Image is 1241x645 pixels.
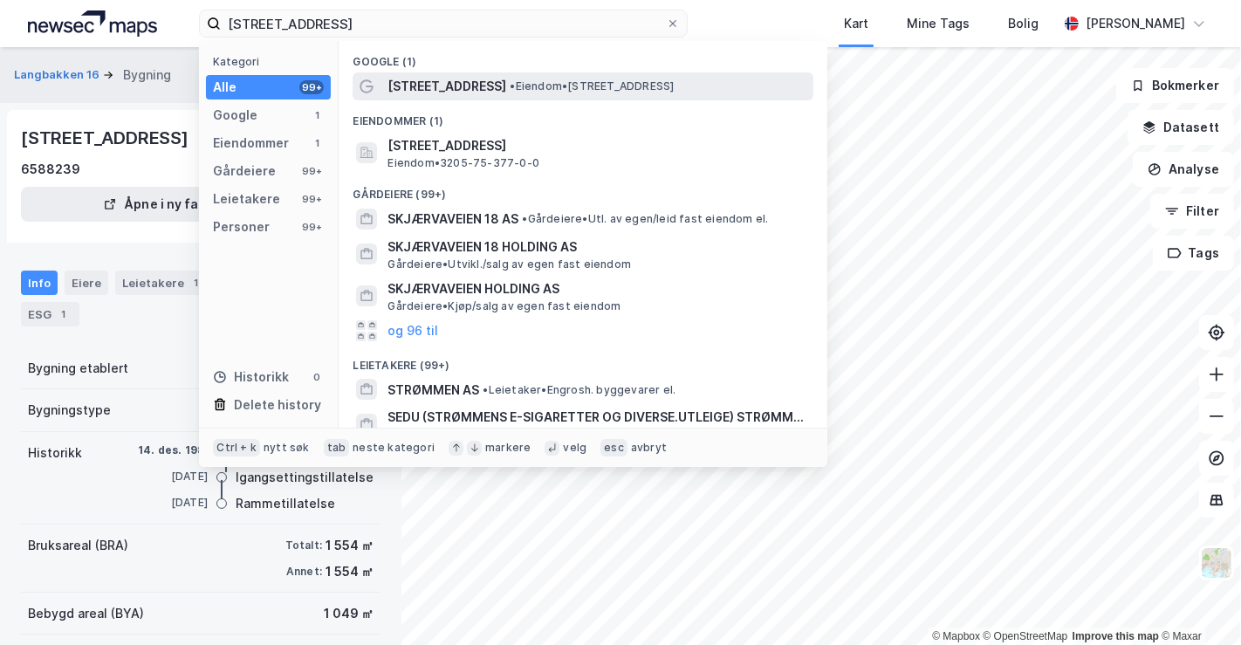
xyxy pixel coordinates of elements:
div: Rammetillatelse [236,493,335,514]
div: Info [21,271,58,295]
span: Eiendom • [STREET_ADDRESS] [510,79,674,93]
div: [DATE] [138,469,208,484]
img: Z [1200,546,1233,580]
input: Søk på adresse, matrikkel, gårdeiere, leietakere eller personer [221,10,666,37]
a: Mapbox [932,630,980,642]
div: Igangsettingstillatelse [236,467,374,488]
div: markere [485,441,531,455]
span: Eiendom • 3205-75-377-0-0 [387,156,539,170]
div: velg [563,441,586,455]
div: 1 554 ㎡ [326,535,374,556]
button: Datasett [1128,110,1234,145]
div: Bygning etablert [28,358,128,379]
div: Eiere [65,271,108,295]
div: Historikk [213,367,289,388]
div: Ctrl + k [213,439,260,456]
span: • [483,383,488,396]
span: SKJÆRVAVEIEN 18 AS [387,209,518,230]
div: 0 [310,370,324,384]
div: 99+ [299,164,324,178]
button: Analyse [1133,152,1234,187]
div: 99+ [299,192,324,206]
a: OpenStreetMap [984,630,1068,642]
button: Filter [1150,194,1234,229]
div: 1 [310,108,324,122]
div: Mine Tags [907,13,970,34]
div: 1 [55,305,72,323]
div: Kategori [213,55,331,68]
div: 1 049 ㎡ [324,603,374,624]
span: Leietaker • Engrosh. byggevarer el. [483,383,675,397]
span: STRØMMEN AS [387,380,479,401]
div: ESG [21,302,79,326]
div: 6588239 [21,159,80,180]
div: Personer [213,216,270,237]
span: [STREET_ADDRESS] [387,76,506,97]
div: Bygningstype [28,400,111,421]
div: 1 [188,274,205,292]
div: Eiendommer (1) [339,100,827,132]
div: [STREET_ADDRESS] [21,124,192,152]
button: Bokmerker [1116,68,1234,103]
div: Bruksareal (BRA) [28,535,128,556]
div: Historikk [28,443,82,463]
div: Totalt: [285,539,322,552]
div: Google [213,105,257,126]
div: Leietakere [115,271,212,295]
div: Delete history [234,395,321,415]
div: Google (1) [339,41,827,72]
div: Leietakere (99+) [339,345,827,376]
span: [STREET_ADDRESS] [387,135,806,156]
button: Åpne i ny fane [21,187,297,222]
div: 99+ [299,80,324,94]
span: SKJÆRVAVEIEN 18 HOLDING AS [387,237,806,257]
div: esc [600,439,627,456]
div: avbryt [631,441,667,455]
span: SKJÆRVAVEIEN HOLDING AS [387,278,806,299]
span: Gårdeiere • Kjøp/salg av egen fast eiendom [387,299,620,313]
div: Annet: [286,565,322,579]
div: 1 554 ㎡ [326,561,374,582]
div: neste kategori [353,441,435,455]
div: Leietakere [213,189,280,209]
div: Gårdeiere (99+) [339,174,827,205]
div: Eiendommer [213,133,289,154]
button: Langbakken 16 [14,66,103,84]
div: [PERSON_NAME] [1086,13,1185,34]
div: 99+ [299,220,324,234]
button: Tags [1153,236,1234,271]
div: 14. des. 1987 [138,443,212,458]
div: Gårdeiere [213,161,276,182]
div: Kart [844,13,868,34]
img: logo.a4113a55bc3d86da70a041830d287a7e.svg [28,10,157,37]
div: [DATE] [138,495,208,511]
div: 1 [310,136,324,150]
div: Bygning [123,65,171,86]
span: • [522,212,527,225]
span: • [510,79,515,93]
div: nytt søk [264,441,310,455]
div: Bebygd areal (BYA) [28,603,144,624]
span: Gårdeiere • Utl. av egen/leid fast eiendom el. [522,212,768,226]
iframe: Chat Widget [1154,561,1241,645]
span: Gårdeiere • Utvikl./salg av egen fast eiendom [387,257,631,271]
div: Alle [213,77,237,98]
span: SEDU (STRØMMENS E-SIGARETTER OG DIVERSE.UTLEIGE) STRØMMEN [387,407,806,428]
button: og 96 til [387,320,438,341]
a: Improve this map [1073,630,1159,642]
div: Bolig [1008,13,1039,34]
div: tab [324,439,350,456]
